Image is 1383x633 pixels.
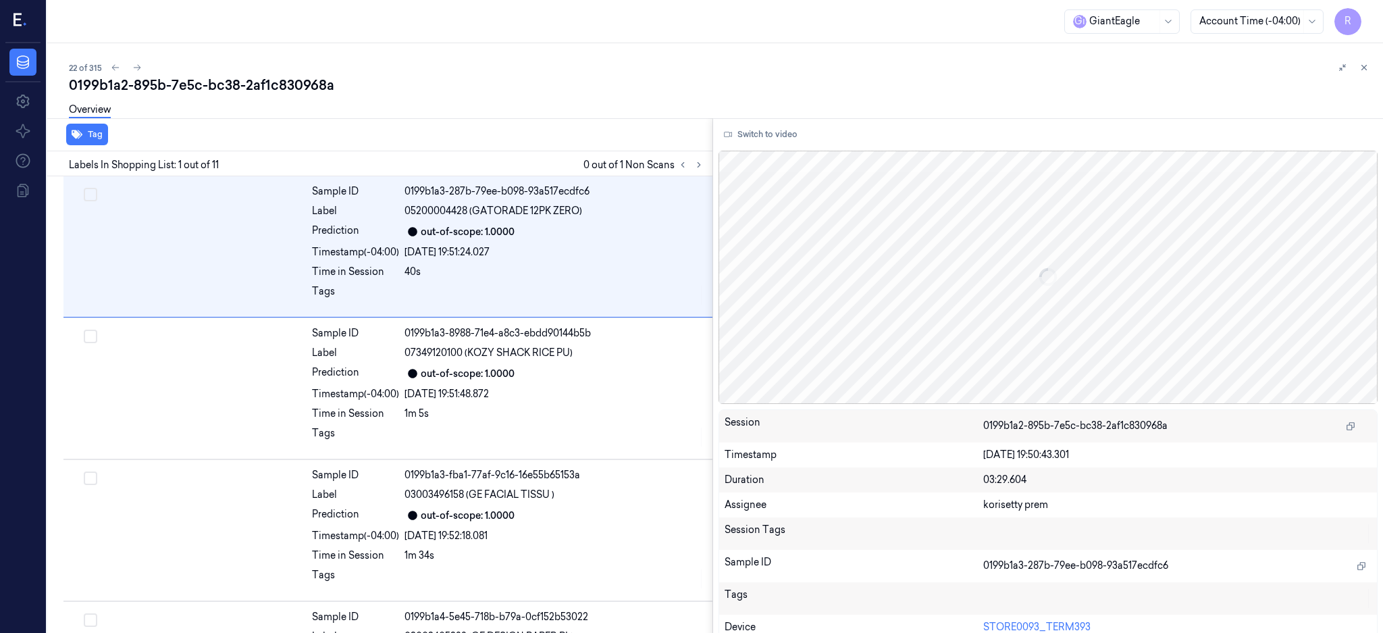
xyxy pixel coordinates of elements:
div: Label [312,346,399,360]
div: [DATE] 19:51:24.027 [405,245,704,259]
div: out-of-scope: 1.0000 [421,367,515,381]
span: 0199b1a3-287b-79ee-b098-93a517ecdfc6 [983,559,1168,573]
span: 0199b1a2-895b-7e5c-bc38-2af1c830968a [983,419,1168,433]
div: Label [312,488,399,502]
div: Time in Session [312,549,399,563]
div: Tags [312,568,399,590]
div: 1m 34s [405,549,704,563]
div: Tags [312,284,399,306]
div: Sample ID [312,326,399,340]
div: out-of-scope: 1.0000 [421,225,515,239]
div: 0199b1a4-5e45-718b-b79a-0cf152b53022 [405,610,704,624]
button: Switch to video [719,124,803,145]
button: Tag [66,124,108,145]
div: Prediction [312,365,399,382]
button: Select row [84,472,97,485]
div: 1m 5s [405,407,704,421]
span: 05200004428 (GATORADE 12PK ZERO) [405,204,582,218]
div: 0199b1a2-895b-7e5c-bc38-2af1c830968a [69,76,1372,95]
div: Prediction [312,224,399,240]
span: 03003496158 (GE FACIAL TISSU ) [405,488,554,502]
div: Sample ID [725,555,983,577]
button: Select row [84,613,97,627]
div: Duration [725,473,983,487]
div: Timestamp (-04:00) [312,387,399,401]
div: [DATE] 19:52:18.081 [405,529,704,543]
div: out-of-scope: 1.0000 [421,509,515,523]
div: Label [312,204,399,218]
div: Timestamp (-04:00) [312,529,399,543]
span: Labels In Shopping List: 1 out of 11 [69,158,219,172]
div: [DATE] 19:51:48.872 [405,387,704,401]
span: 22 of 315 [69,62,102,74]
button: Select row [84,330,97,343]
button: Select row [84,188,97,201]
span: 0 out of 1 Non Scans [583,157,707,173]
div: Sample ID [312,610,399,624]
div: 03:29.604 [983,473,1372,487]
div: Time in Session [312,265,399,279]
div: Prediction [312,507,399,524]
a: Overview [69,103,111,118]
div: Time in Session [312,407,399,421]
div: 0199b1a3-8988-71e4-a8c3-ebdd90144b5b [405,326,704,340]
div: korisetty prem [983,498,1372,512]
div: 0199b1a3-fba1-77af-9c16-16e55b65153a [405,468,704,482]
div: Sample ID [312,468,399,482]
div: 40s [405,265,704,279]
div: Assignee [725,498,983,512]
span: 07349120100 (KOZY SHACK RICE PU) [405,346,573,360]
div: Timestamp [725,448,983,462]
div: Timestamp (-04:00) [312,245,399,259]
div: Sample ID [312,184,399,199]
div: Tags [312,426,399,448]
div: Session [725,415,983,437]
div: Session Tags [725,523,983,545]
button: R [1334,8,1361,35]
div: 0199b1a3-287b-79ee-b098-93a517ecdfc6 [405,184,704,199]
div: Tags [725,588,983,609]
div: [DATE] 19:50:43.301 [983,448,1372,462]
span: G i [1073,15,1087,28]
